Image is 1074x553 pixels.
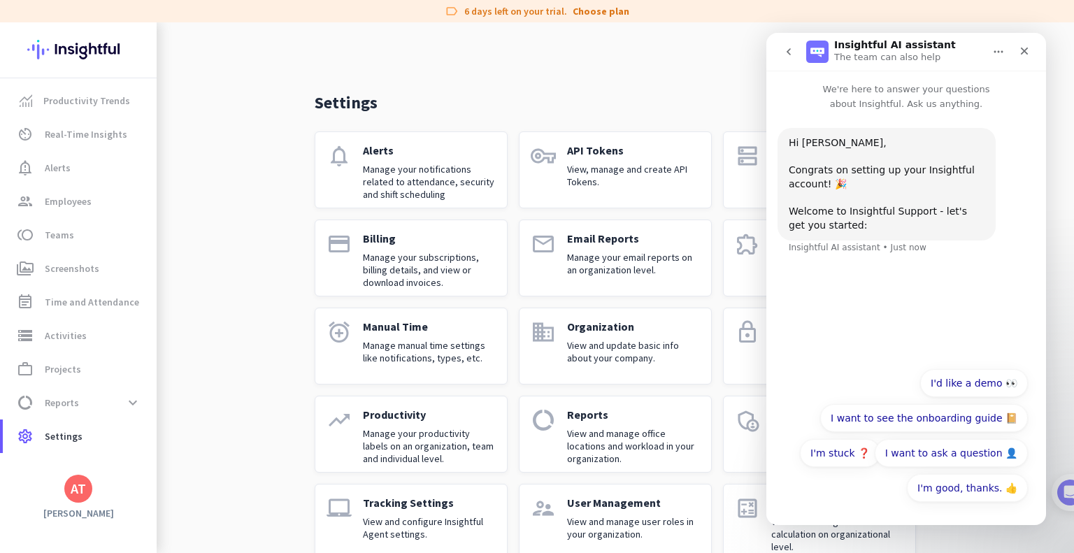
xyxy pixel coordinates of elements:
a: storageActivities [3,319,157,352]
a: emailEmail ReportsManage your email reports on an organization level. [519,220,712,296]
img: Insightful logo [27,22,129,77]
span: Projects [45,361,81,378]
p: View, manage and create API Tokens. [567,163,700,188]
span: Productivity Trends [43,92,130,109]
span: Time and Attendance [45,294,139,310]
i: alarm_add [327,319,352,345]
i: notification_important [17,159,34,176]
p: Productivity [363,408,496,422]
i: perm_media [17,260,34,277]
a: domainOrganizationView and update basic info about your company. [519,308,712,385]
i: toll [17,227,34,243]
div: AT [71,482,86,496]
i: domain [531,319,556,345]
p: Reports [567,408,700,422]
p: User Management [567,496,700,510]
i: lock [735,319,760,345]
i: laptop_mac [327,496,352,521]
i: extension [735,231,760,257]
i: supervisor_account [531,496,556,521]
a: data_usageReportsView and manage office locations and workload in your organization. [519,396,712,473]
a: notificationsAlertsManage your notifications related to attendance, security and shift scheduling [315,131,508,208]
i: label [445,4,459,18]
p: Manage your productivity labels on an organization, team and individual level. [363,427,496,465]
a: event_noteTime and Attendance [3,285,157,319]
p: View and manage user roles in your organization. [567,515,700,540]
a: notification_importantAlerts [3,151,157,185]
a: data_usageReportsexpand_more [3,386,157,419]
a: work_outlineProjects [3,352,157,386]
p: Tracking Settings [363,496,496,510]
img: menu-item [20,94,32,107]
p: View and manage office locations and workload in your organization. [567,427,700,465]
span: Activities [45,327,87,344]
i: dns [735,143,760,168]
i: storage [17,327,34,344]
i: calculate [735,496,760,521]
a: alarm_addManual TimeManage manual time settings like notifications, types, etc. [315,308,508,385]
p: Manage your email reports on an organization level. [567,251,700,276]
p: View and configure Insightful Agent settings. [363,515,496,540]
a: admin_panel_settingsSecurity and IdentityView and configure security-related settings like authen... [723,396,916,473]
a: dnsAudit LogsView and manage audit logs on an organization level. [723,131,916,208]
p: Manage your subscriptions, billing details, and view or download invoices. [363,251,496,289]
a: vpn_keyAPI TokensView, manage and create API Tokens. [519,131,712,208]
p: Organization [567,319,700,333]
i: group [17,193,34,210]
a: extensionIntegrationsView and configure your Insightful integrations. [723,220,916,296]
i: trending_up [327,408,352,433]
a: menu-itemProductivity Trends [3,84,157,117]
span: Alerts [45,159,71,176]
i: email [531,231,556,257]
a: trending_upProductivityManage your productivity labels on an organization, team and individual le... [315,396,508,473]
i: notifications [327,143,352,168]
p: Billing [363,231,496,245]
a: Choose plan [573,4,629,18]
a: av_timerReal-Time Insights [3,117,157,151]
p: Manual Time [363,319,496,333]
i: data_usage [531,408,556,433]
i: payment [327,231,352,257]
span: Real-Time Insights [45,126,127,143]
p: API Tokens [567,143,700,157]
i: event_note [17,294,34,310]
a: paymentBillingManage your subscriptions, billing details, and view or download invoices. [315,220,508,296]
i: settings [17,428,34,445]
iframe: Intercom live chat [766,33,1046,525]
p: Email Reports [567,231,700,245]
p: Manage manual time settings like notifications, types, etc. [363,339,496,364]
i: data_usage [17,394,34,411]
a: settingsSettings [3,419,157,453]
a: lockPrivacyView and change privacy-related settings on an organizational level. [723,308,916,385]
span: Teams [45,227,74,243]
p: View and update basic info about your company. [567,339,700,364]
a: perm_mediaScreenshots [3,252,157,285]
i: av_timer [17,126,34,143]
span: Reports [45,394,79,411]
i: admin_panel_settings [735,408,760,433]
p: View and manage utilization calculation on organizational level. [771,515,904,553]
p: Manage your notifications related to attendance, security and shift scheduling [363,163,496,201]
i: work_outline [17,361,34,378]
span: Settings [45,428,83,445]
button: expand_more [120,390,145,415]
span: Employees [45,193,92,210]
a: groupEmployees [3,185,157,218]
p: Settings [315,92,378,113]
a: tollTeams [3,218,157,252]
